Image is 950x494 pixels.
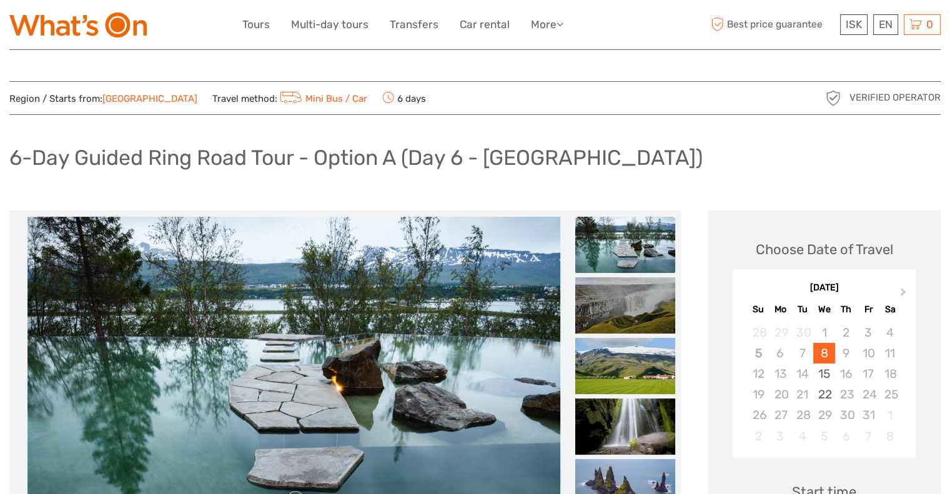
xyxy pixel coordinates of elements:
div: Choose Date of Travel [756,240,893,259]
a: More [531,16,563,34]
span: 0 [924,18,935,31]
a: Tours [242,16,270,34]
div: Not available Sunday, October 5th, 2025 [747,343,769,363]
div: Not available Friday, October 24th, 2025 [857,384,879,405]
div: Choose Wednesday, October 15th, 2025 [813,363,835,384]
img: 16c861e177524d63b4704adfe2fa1def_slider_thumbnail.jpeg [575,277,675,333]
div: Not available Saturday, November 1st, 2025 [879,405,901,425]
div: Choose Wednesday, October 8th, 2025 [813,343,835,363]
div: Sa [879,301,901,318]
span: Best price guarantee [708,14,837,35]
div: Not available Thursday, October 16th, 2025 [835,363,857,384]
span: Travel method: [212,89,367,107]
img: cba7a5dfe20b4c7ab1adfac2745e4540_slider_thumbnail.jpeg [575,217,675,273]
div: Not available Thursday, October 9th, 2025 [835,343,857,363]
div: Not available Friday, October 10th, 2025 [857,343,879,363]
div: Not available Friday, October 3rd, 2025 [857,322,879,343]
img: What's On [9,12,147,37]
div: Not available Saturday, November 8th, 2025 [879,426,901,447]
div: Not available Tuesday, November 4th, 2025 [791,426,813,447]
div: Not available Tuesday, September 30th, 2025 [791,322,813,343]
div: Not available Monday, November 3rd, 2025 [769,426,791,447]
div: Not available Sunday, October 12th, 2025 [747,363,769,384]
div: Not available Sunday, October 19th, 2025 [747,384,769,405]
div: Not available Monday, October 20th, 2025 [769,384,791,405]
div: We [813,301,835,318]
div: Th [835,301,857,318]
h1: 6-Day Guided Ring Road Tour - Option A (Day 6 - [GEOGRAPHIC_DATA]) [9,145,703,170]
span: 6 days [382,89,426,107]
div: Not available Monday, September 29th, 2025 [769,322,791,343]
div: Not available Thursday, October 30th, 2025 [835,405,857,425]
div: Not available Monday, October 27th, 2025 [769,405,791,425]
div: [DATE] [733,282,916,295]
div: Su [747,301,769,318]
div: Not available Thursday, November 6th, 2025 [835,426,857,447]
div: Not available Friday, November 7th, 2025 [857,426,879,447]
span: Verified Operator [849,91,941,104]
div: Fr [857,301,879,318]
div: Not available Saturday, October 4th, 2025 [879,322,901,343]
a: Car rental [460,16,510,34]
div: Not available Thursday, October 23rd, 2025 [835,384,857,405]
div: Not available Saturday, October 18th, 2025 [879,363,901,384]
div: Not available Friday, October 17th, 2025 [857,363,879,384]
div: Not available Monday, October 6th, 2025 [769,343,791,363]
div: Not available Friday, October 31st, 2025 [857,405,879,425]
a: [GEOGRAPHIC_DATA] [102,93,197,104]
div: Not available Sunday, September 28th, 2025 [747,322,769,343]
span: ISK [846,18,862,31]
div: EN [873,14,898,35]
img: 2cfa104a29fd406ea08af93f5387fc21_slider_thumbnail.jpeg [575,398,675,455]
div: Mo [769,301,791,318]
a: Transfers [390,16,438,34]
div: Not available Tuesday, October 7th, 2025 [791,343,813,363]
div: Not available Sunday, October 26th, 2025 [747,405,769,425]
button: Next Month [894,285,914,305]
img: 44fcbd4b6f544b06b4aaa569302853f5_slider_thumbnail.jpeg [575,338,675,394]
img: verified_operator_grey_128.png [823,88,843,108]
div: Not available Wednesday, November 5th, 2025 [813,426,835,447]
a: Multi-day tours [291,16,369,34]
div: Not available Sunday, November 2nd, 2025 [747,426,769,447]
a: Mini Bus / Car [277,93,367,104]
span: Region / Starts from: [9,92,197,106]
div: Choose Wednesday, October 22nd, 2025 [813,384,835,405]
div: Not available Saturday, October 11th, 2025 [879,343,901,363]
div: Not available Monday, October 13th, 2025 [769,363,791,384]
div: Not available Tuesday, October 28th, 2025 [791,405,813,425]
div: Not available Thursday, October 2nd, 2025 [835,322,857,343]
div: Not available Wednesday, October 29th, 2025 [813,405,835,425]
div: Not available Tuesday, October 14th, 2025 [791,363,813,384]
div: Not available Wednesday, October 1st, 2025 [813,322,835,343]
div: Not available Tuesday, October 21st, 2025 [791,384,813,405]
div: month 2025-10 [737,322,912,447]
div: Not available Saturday, October 25th, 2025 [879,384,901,405]
div: Tu [791,301,813,318]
